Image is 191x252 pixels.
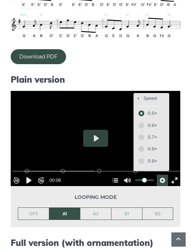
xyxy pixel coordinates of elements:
[142,208,173,220] a: B2
[18,208,49,220] a: OFF
[11,238,180,248] h2: Full version (with ornamentation)
[18,193,173,201] span: Looping mode
[11,74,180,85] h2: Plain version
[80,208,111,220] a: A2
[11,49,66,64] a: Download PDF
[111,208,142,220] a: B1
